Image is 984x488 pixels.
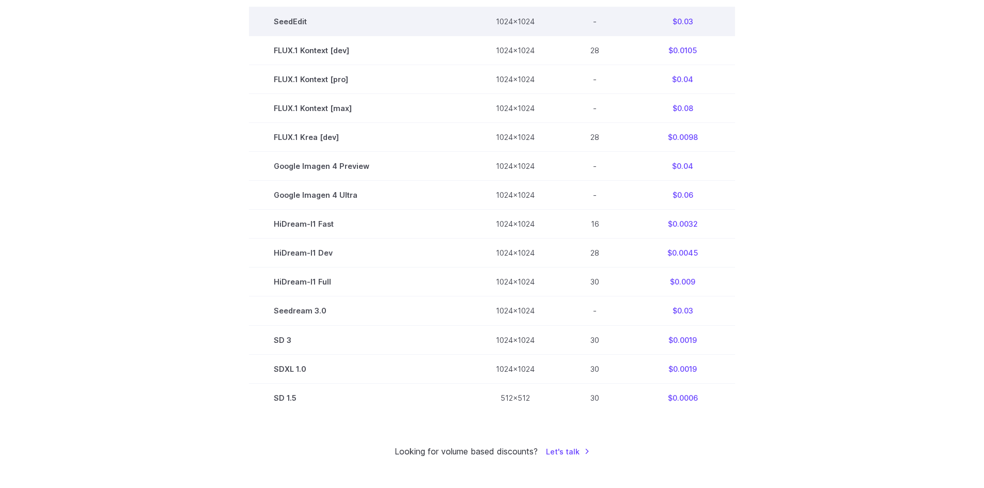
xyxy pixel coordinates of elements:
td: FLUX.1 Krea [dev] [249,123,471,152]
td: - [559,65,630,94]
td: 1024x1024 [471,152,559,181]
td: - [559,152,630,181]
td: $0.03 [630,7,735,36]
td: $0.0019 [630,354,735,383]
td: - [559,181,630,210]
td: 1024x1024 [471,210,559,239]
td: Google Imagen 4 Ultra [249,181,471,210]
td: - [559,94,630,123]
td: FLUX.1 Kontext [pro] [249,65,471,94]
td: 30 [559,325,630,354]
td: 1024x1024 [471,94,559,123]
td: $0.0006 [630,383,735,412]
td: SDXL 1.0 [249,354,471,383]
td: 28 [559,123,630,152]
td: 28 [559,36,630,65]
td: FLUX.1 Kontext [max] [249,94,471,123]
td: Google Imagen 4 Preview [249,152,471,181]
td: $0.0098 [630,123,735,152]
td: 1024x1024 [471,7,559,36]
td: 1024x1024 [471,36,559,65]
td: 1024x1024 [471,181,559,210]
td: $0.0105 [630,36,735,65]
td: 1024x1024 [471,354,559,383]
td: 28 [559,239,630,267]
td: 1024x1024 [471,296,559,325]
td: $0.04 [630,65,735,94]
td: SD 1.5 [249,383,471,412]
td: $0.0045 [630,239,735,267]
td: HiDream-I1 Dev [249,239,471,267]
td: $0.08 [630,94,735,123]
small: Looking for volume based discounts? [395,445,538,459]
td: HiDream-I1 Fast [249,210,471,239]
td: 30 [559,354,630,383]
td: SD 3 [249,325,471,354]
td: 1024x1024 [471,65,559,94]
td: 1024x1024 [471,267,559,296]
td: - [559,7,630,36]
a: Let's talk [546,446,590,458]
td: HiDream-I1 Full [249,267,471,296]
td: $0.06 [630,181,735,210]
td: $0.0019 [630,325,735,354]
td: $0.03 [630,296,735,325]
td: Seedream 3.0 [249,296,471,325]
td: $0.0032 [630,210,735,239]
td: 1024x1024 [471,239,559,267]
td: 30 [559,267,630,296]
td: SeedEdit [249,7,471,36]
td: 512x512 [471,383,559,412]
td: FLUX.1 Kontext [dev] [249,36,471,65]
td: 1024x1024 [471,123,559,152]
td: $0.009 [630,267,735,296]
td: $0.04 [630,152,735,181]
td: 30 [559,383,630,412]
td: 1024x1024 [471,325,559,354]
td: 16 [559,210,630,239]
td: - [559,296,630,325]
